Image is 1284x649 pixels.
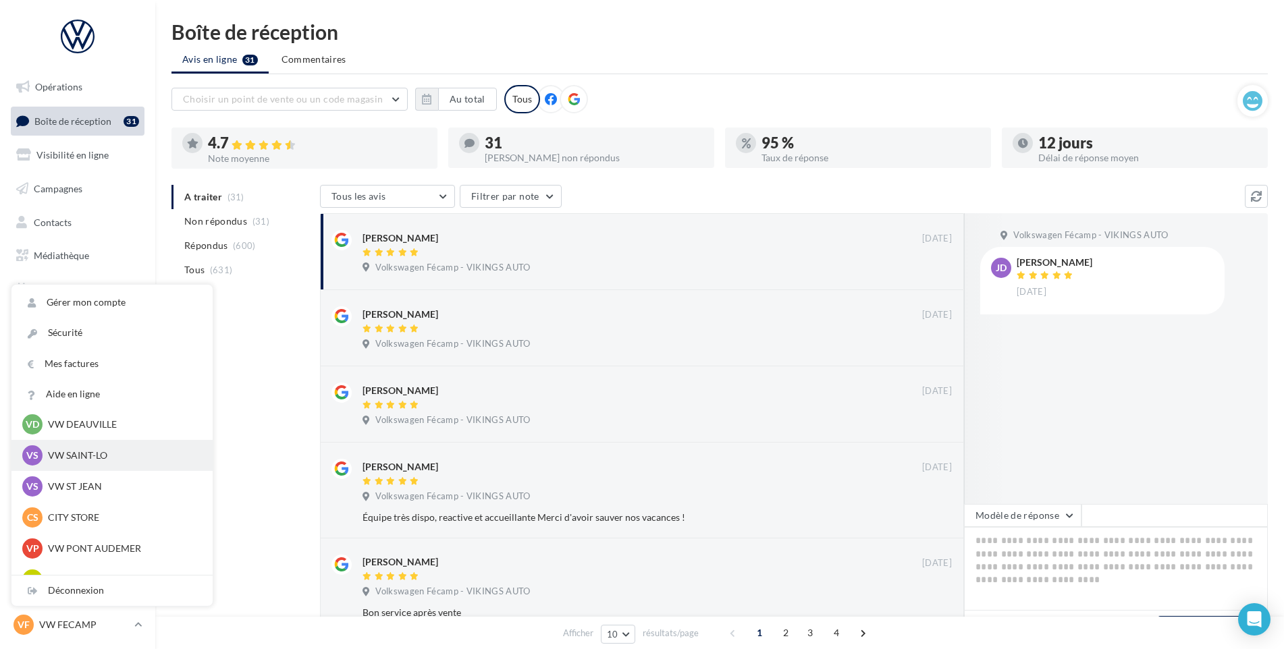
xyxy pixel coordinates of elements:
[438,88,497,111] button: Au total
[34,283,79,295] span: Calendrier
[11,287,213,318] a: Gérer mon compte
[171,88,408,111] button: Choisir un point de vente ou un code magasin
[415,88,497,111] button: Au total
[8,175,147,203] a: Campagnes
[39,618,129,631] p: VW FECAMP
[34,183,82,194] span: Campagnes
[26,449,38,462] span: VS
[964,504,1081,527] button: Modèle de réponse
[1238,603,1270,636] div: Open Intercom Messenger
[26,418,39,431] span: VD
[233,240,256,251] span: (600)
[749,622,770,644] span: 1
[363,231,438,245] div: [PERSON_NAME]
[208,136,427,151] div: 4.7
[761,153,980,163] div: Taux de réponse
[48,573,196,586] p: VW LISIEUX
[375,262,530,274] span: Volkswagen Fécamp - VIKINGS AUTO
[36,149,109,161] span: Visibilité en ligne
[460,185,562,208] button: Filtrer par note
[48,480,196,493] p: VW ST JEAN
[485,153,703,163] div: [PERSON_NAME] non répondus
[799,622,821,644] span: 3
[27,573,38,586] span: VL
[563,627,593,640] span: Afficher
[601,625,635,644] button: 10
[8,73,147,101] a: Opérations
[11,575,213,606] div: Déconnexion
[210,264,233,275] span: (631)
[643,627,699,640] span: résultats/page
[34,115,111,126] span: Boîte de réception
[908,260,953,279] button: Ignorer
[34,216,72,227] span: Contacts
[8,354,147,393] a: Campagnes DataOnDemand
[775,622,797,644] span: 2
[184,263,205,277] span: Tous
[922,233,952,245] span: [DATE]
[363,384,438,397] div: [PERSON_NAME]
[48,542,196,555] p: VW PONT AUDEMER
[996,261,1007,275] span: JD
[11,318,213,348] a: Sécurité
[922,309,952,321] span: [DATE]
[485,136,703,150] div: 31
[761,136,980,150] div: 95 %
[363,555,438,569] div: [PERSON_NAME]
[183,93,383,105] span: Choisir un point de vente ou un code magasin
[8,141,147,169] a: Visibilité en ligne
[363,606,864,619] div: Bon service après vente
[1038,136,1257,150] div: 12 jours
[8,208,147,237] a: Contacts
[826,622,847,644] span: 4
[363,308,438,321] div: [PERSON_NAME]
[375,490,530,503] span: Volkswagen Fécamp - VIKINGS AUTO
[1017,258,1092,267] div: [PERSON_NAME]
[8,275,147,304] a: Calendrier
[282,53,346,66] span: Commentaires
[375,338,530,350] span: Volkswagen Fécamp - VIKINGS AUTO
[331,190,386,202] span: Tous les avis
[11,379,213,410] a: Aide en ligne
[1013,229,1168,242] span: Volkswagen Fécamp - VIKINGS AUTO
[8,309,147,349] a: PLV et print personnalisable
[908,336,953,355] button: Ignorer
[34,250,89,261] span: Médiathèque
[252,216,269,227] span: (31)
[48,449,196,462] p: VW SAINT-LO
[922,385,952,397] span: [DATE]
[184,239,228,252] span: Répondus
[48,511,196,524] p: CITY STORE
[375,586,530,598] span: Volkswagen Fécamp - VIKINGS AUTO
[48,418,196,431] p: VW DEAUVILLE
[27,511,38,524] span: CS
[8,107,147,136] a: Boîte de réception31
[124,116,139,127] div: 31
[907,508,952,527] button: Ignorer
[907,603,952,622] button: Ignorer
[922,461,952,474] span: [DATE]
[35,81,82,92] span: Opérations
[8,242,147,270] a: Médiathèque
[320,185,455,208] button: Tous les avis
[363,511,864,524] div: Équipe très dispo, reactive et accueillante Merci d'avoir sauver nos vacances !
[375,414,530,426] span: Volkswagen Fécamp - VIKINGS AUTO
[171,22,1268,42] div: Boîte de réception
[504,85,540,113] div: Tous
[18,618,30,631] span: VF
[363,460,438,474] div: [PERSON_NAME]
[922,557,952,569] span: [DATE]
[184,215,247,228] span: Non répondus
[26,480,38,493] span: VS
[208,154,427,163] div: Note moyenne
[26,542,39,555] span: VP
[908,412,953,431] button: Ignorer
[11,349,213,379] a: Mes factures
[1038,153,1257,163] div: Délai de réponse moyen
[11,612,144,638] a: VF VW FECAMP
[1017,286,1046,298] span: [DATE]
[607,629,618,640] span: 10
